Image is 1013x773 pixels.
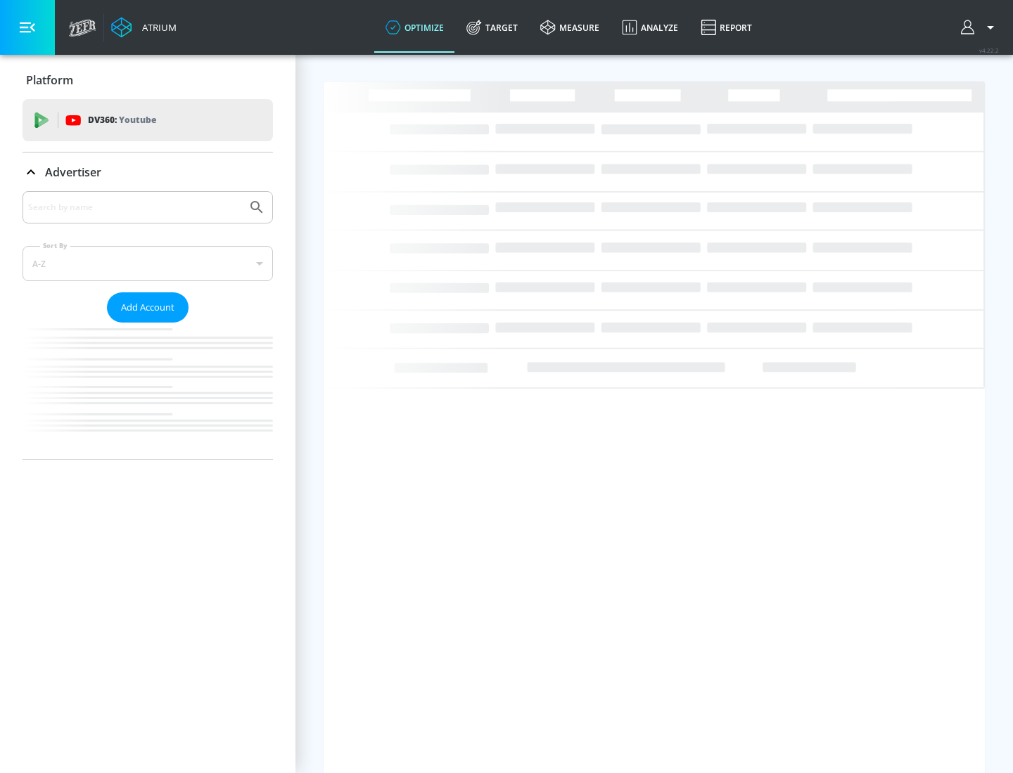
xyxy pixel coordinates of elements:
p: Advertiser [45,164,101,180]
span: Add Account [121,299,174,316]
a: optimize [374,2,455,53]
div: A-Z [23,246,273,281]
div: Advertiser [23,152,273,192]
input: Search by name [28,198,241,216]
a: Target [455,2,529,53]
div: Atrium [136,21,177,34]
div: Advertiser [23,191,273,459]
div: DV360: Youtube [23,99,273,141]
a: Atrium [111,17,177,38]
div: Platform [23,60,273,100]
p: Youtube [119,112,156,127]
label: Sort By [40,241,70,250]
a: Analyze [611,2,689,53]
span: v 4.22.2 [979,46,999,54]
p: Platform [26,72,73,88]
a: Report [689,2,763,53]
nav: list of Advertiser [23,323,273,459]
button: Add Account [107,292,189,323]
p: DV360: [88,112,156,128]
a: measure [529,2,611,53]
